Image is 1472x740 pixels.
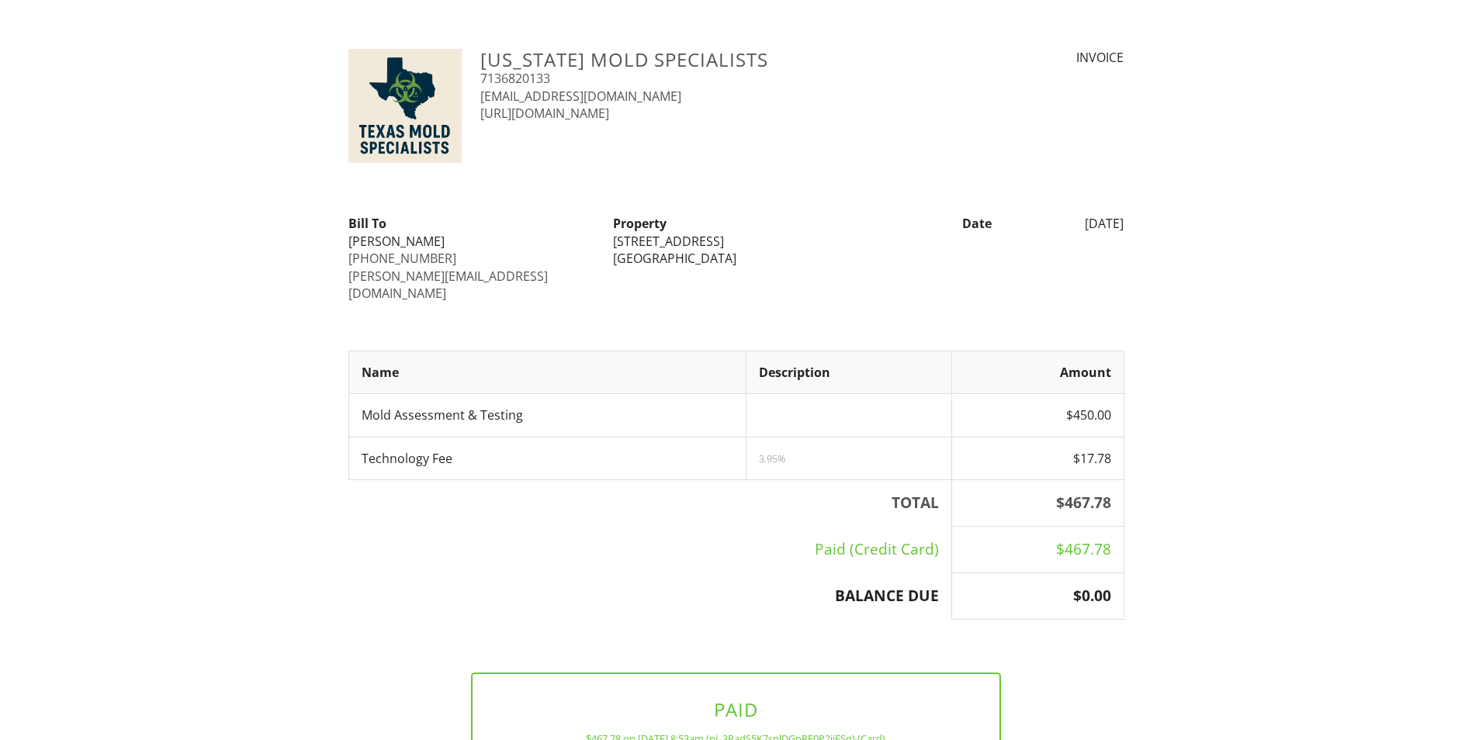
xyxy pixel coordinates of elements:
[348,250,456,267] a: [PHONE_NUMBER]
[759,452,940,465] div: 3.95%
[613,215,667,232] strong: Property
[480,70,550,87] a: 7136820133
[348,437,746,479] td: Technology Fee
[480,88,681,105] a: [EMAIL_ADDRESS][DOMAIN_NAME]
[348,215,386,232] strong: Bill To
[480,49,925,70] h3: [US_STATE] Mold Specialists
[952,479,1124,526] th: $467.78
[348,572,952,619] th: BALANCE DUE
[952,572,1124,619] th: $0.00
[944,49,1124,66] div: INVOICE
[348,526,952,572] td: Paid (Credit Card)
[613,233,859,250] div: [STREET_ADDRESS]
[348,233,594,250] div: [PERSON_NAME]
[868,215,1001,232] div: Date
[348,351,746,393] th: Name
[613,250,859,267] div: [GEOGRAPHIC_DATA]
[348,394,746,437] td: Mold Assessment & Testing
[348,479,952,526] th: TOTAL
[480,105,609,122] a: [URL][DOMAIN_NAME]
[952,351,1124,393] th: Amount
[952,526,1124,572] td: $467.78
[746,351,952,393] th: Description
[1001,215,1134,232] div: [DATE]
[348,49,462,163] img: TMS%20logo.png
[952,394,1124,437] td: $450.00
[497,699,975,720] h3: PAID
[348,268,548,302] a: [PERSON_NAME][EMAIL_ADDRESS][DOMAIN_NAME]
[952,437,1124,479] td: $17.78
